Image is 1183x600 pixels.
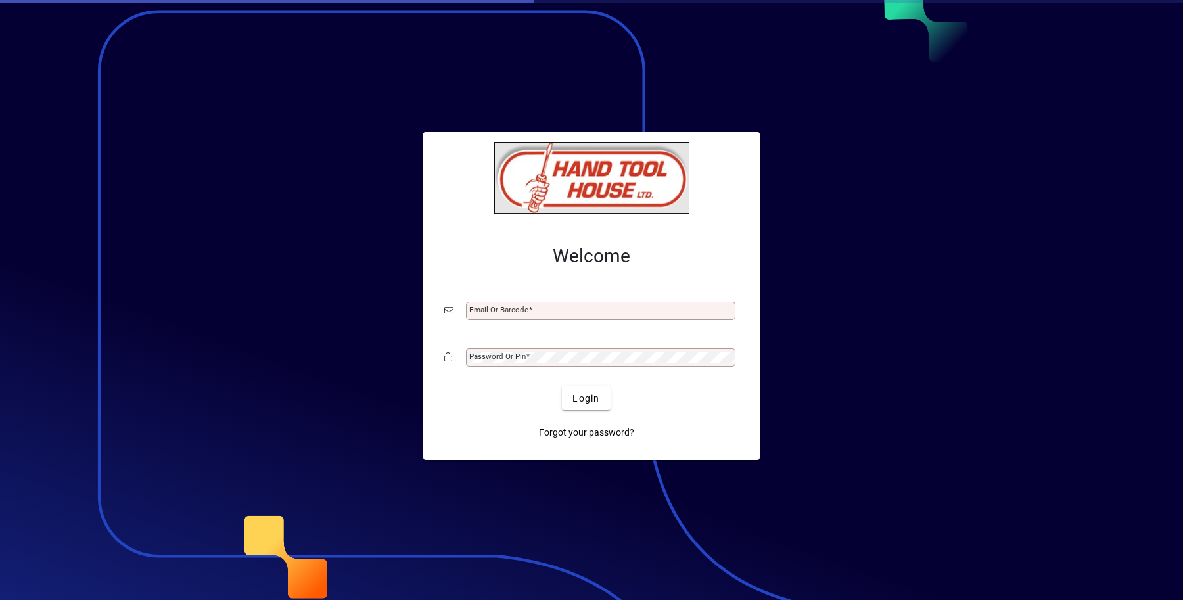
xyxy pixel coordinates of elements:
h2: Welcome [444,245,739,267]
button: Login [562,386,610,410]
span: Login [572,392,599,405]
mat-label: Email or Barcode [469,305,528,314]
a: Forgot your password? [534,421,639,444]
mat-label: Password or Pin [469,352,526,361]
span: Forgot your password? [539,426,634,440]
